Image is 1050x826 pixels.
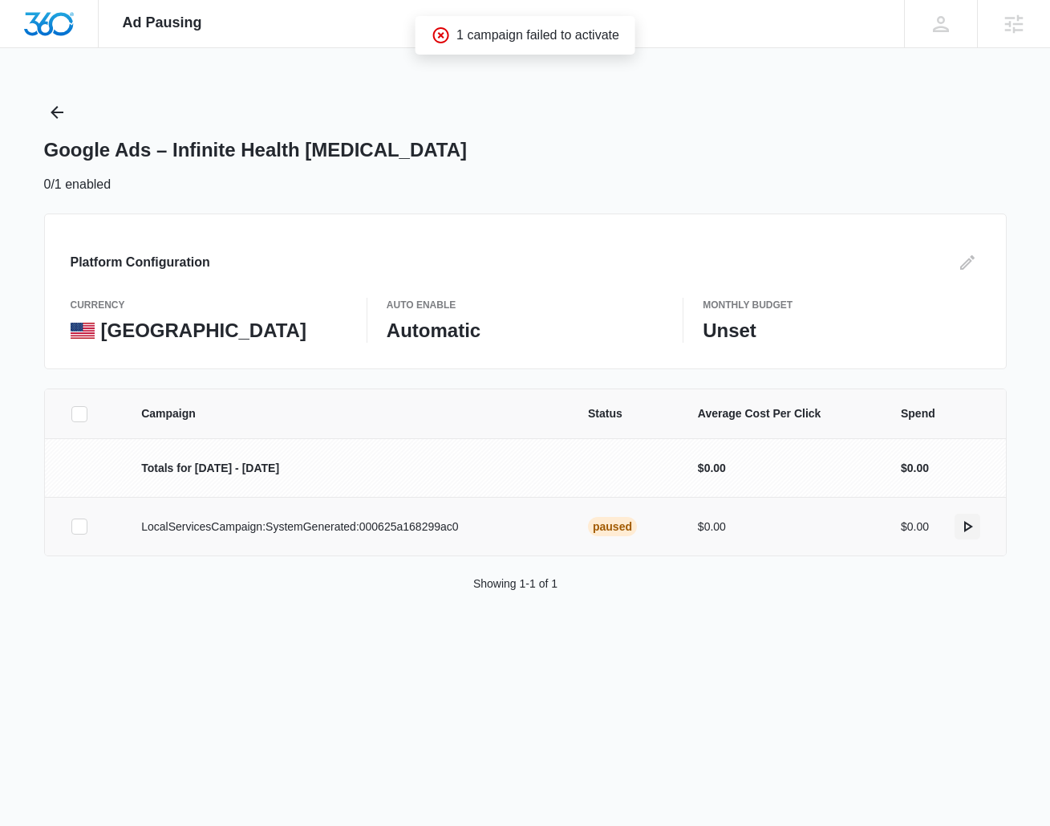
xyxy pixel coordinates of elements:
[141,405,549,422] span: Campaign
[44,100,70,125] button: Back
[141,460,549,477] p: Totals for [DATE] - [DATE]
[703,298,979,312] p: Monthly Budget
[698,460,862,477] p: $0.00
[901,519,929,535] p: $0.00
[473,576,557,592] p: Showing 1-1 of 1
[588,517,637,536] div: Paused
[123,14,202,31] span: Ad Pausing
[901,460,929,477] p: $0.00
[901,405,980,422] span: Spend
[387,319,663,343] p: Automatic
[44,138,468,162] h1: Google Ads – Infinite Health [MEDICAL_DATA]
[71,253,210,272] h3: Platform Configuration
[71,298,347,312] p: currency
[387,298,663,312] p: Auto Enable
[456,26,619,45] p: 1 campaign failed to activate
[44,175,111,194] p: 0/1 enabled
[698,519,862,535] p: $0.00
[101,319,306,343] p: [GEOGRAPHIC_DATA]
[588,405,659,422] span: Status
[71,323,95,339] img: United States
[141,519,549,535] p: LocalServicesCampaign:SystemGenerated:000625a168299ac0
[955,514,980,539] button: actions.activate
[955,250,980,275] button: Edit
[703,319,979,343] p: Unset
[698,405,862,422] span: Average Cost Per Click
